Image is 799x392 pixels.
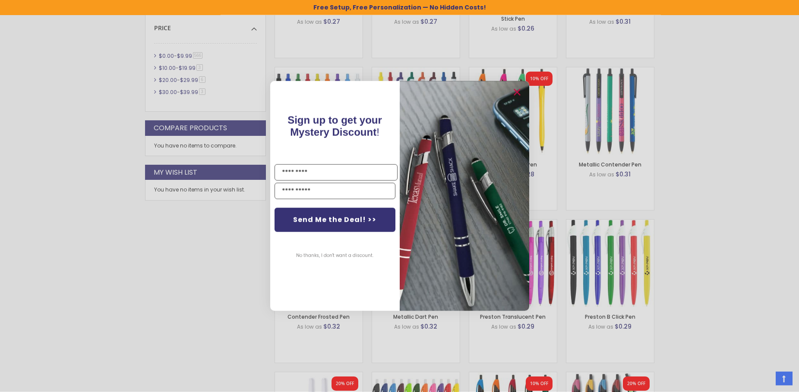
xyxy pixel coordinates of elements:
[287,114,382,138] span: !
[292,245,378,267] button: No thanks, I don't want a discount.
[510,85,524,99] button: Close dialog
[400,81,529,311] img: pop-up-image
[287,114,382,138] span: Sign up to get your Mystery Discount
[275,208,395,232] button: Send Me the Deal! >>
